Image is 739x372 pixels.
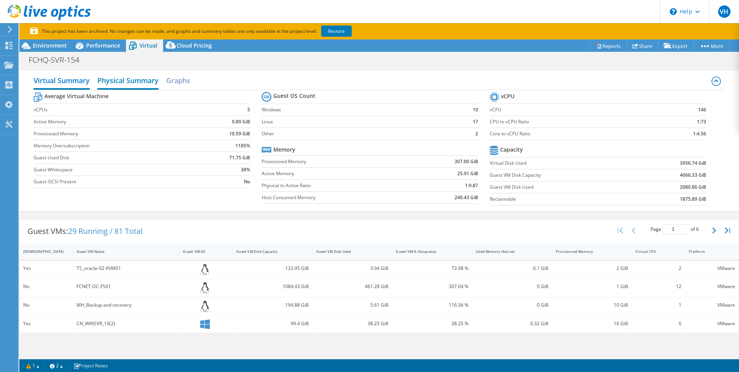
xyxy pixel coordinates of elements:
span: VH [718,5,730,18]
div: 0.32 GiB [476,319,548,328]
div: Guest VM Name [77,249,167,254]
b: 1185% [235,142,250,150]
div: 1 GiB [556,282,628,291]
div: 12 [635,282,681,291]
b: 25.91 GiB [457,170,478,177]
div: 16 GiB [556,319,628,328]
b: Memory [273,146,295,154]
a: More [693,40,729,52]
label: Memory Oversubscription [34,142,203,150]
div: 38.25 GiB [316,319,389,328]
h2: Physical Summary [97,73,158,90]
div: 0 GiB [476,282,548,291]
div: Provisioned Memory [556,249,619,254]
div: Guest VM % Occupancy [396,249,459,254]
a: Share [627,40,658,52]
b: Capacity [500,146,523,154]
div: 2 [635,264,681,273]
div: 6 [635,319,681,328]
b: 4066.33 GiB [680,171,706,179]
div: FCNET-DC-FS01 [77,282,176,291]
div: 0 GiB [476,301,548,309]
span: Virtual [140,42,157,49]
label: Linux [262,118,458,126]
a: Restore [321,26,352,37]
div: Used Memory (Active) [476,249,539,254]
label: Guest VM Disk Capacity [490,171,636,179]
div: 1084.43 GiB [236,282,309,291]
a: Project Notes [68,361,113,370]
b: 146 [698,106,706,114]
div: Guest VM Disk Used [316,249,380,254]
span: 6 [696,226,699,232]
b: 1:73 [697,118,706,126]
b: 240.43 GiB [455,194,478,201]
b: 2080.86 GiB [680,183,706,191]
div: 73.98 % [396,264,468,273]
div: 307.04 % [396,282,468,291]
b: 10 [473,106,478,114]
div: No [23,282,69,291]
b: 38% [241,166,250,174]
label: Guest Whitespace [34,166,203,174]
label: vCPUs [34,106,203,114]
div: TS_oracle-02-KVM01 [77,264,176,273]
div: 0.1 GiB [476,264,548,273]
label: Provisioned Memory [34,130,203,138]
label: Provisioned Memory [262,158,415,166]
div: CN_WINSVR_19(2) [77,319,176,328]
label: Windows [262,106,458,114]
span: Cloud Pricing [177,42,212,49]
b: Guest OS Count [273,92,315,100]
b: 1875.89 GiB [680,195,706,203]
p: This project has been archived. No changes can be made, and graphs and summary tables are only av... [30,27,409,36]
input: jump to page [662,224,690,234]
a: Export [658,40,694,52]
h2: Graphs [166,73,190,88]
h2: Virtual Summary [34,73,90,90]
b: 1:9.87 [465,182,478,189]
b: 2 [475,130,478,138]
label: Virtual Disk Used [490,159,636,167]
div: 133.95 GiB [236,264,309,273]
div: 1 [635,301,681,309]
div: 2 GiB [556,264,628,273]
b: 71.75 GiB [229,154,250,162]
b: vCPU [501,92,514,100]
label: Active Memory [34,118,203,126]
svg: \n [670,8,677,15]
div: 38.25 % [396,319,468,328]
div: VMware [689,264,735,273]
a: 2 [44,361,68,370]
div: Platform [689,249,726,254]
div: 10 GiB [556,301,628,309]
div: Guest VM OS [183,249,220,254]
label: Guest Used Disk [34,154,203,162]
b: 307.00 GiB [455,158,478,166]
div: Yes [23,319,69,328]
b: No [244,178,250,186]
span: Performance [86,42,120,49]
label: Other [262,130,458,138]
div: 3.94 GiB [316,264,389,273]
h1: FCHQ-SVR-154 [25,56,91,64]
label: Reclaimable [490,195,636,203]
div: VMware [689,282,735,291]
b: 5 [247,106,250,114]
div: 461.28 GiB [316,282,389,291]
div: 99.4 GiB [236,319,309,328]
span: 29 Running / 81 Total [68,226,143,236]
div: 194.88 GiB [236,301,309,309]
label: CPU to vCPU Ratio [490,118,657,126]
label: Guest iSCSI Present [34,178,203,186]
div: VMware [689,319,735,328]
div: Virtual CPU [635,249,672,254]
span: Environment [33,42,67,49]
div: VMware [689,301,735,309]
div: MH_Backup and recovery [77,301,176,309]
b: 10.59 GiB [229,130,250,138]
label: Host Consumed Memory [262,194,415,201]
label: Core to vCPU Ratio [490,130,657,138]
div: No [23,301,69,309]
span: Page of [650,224,699,234]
